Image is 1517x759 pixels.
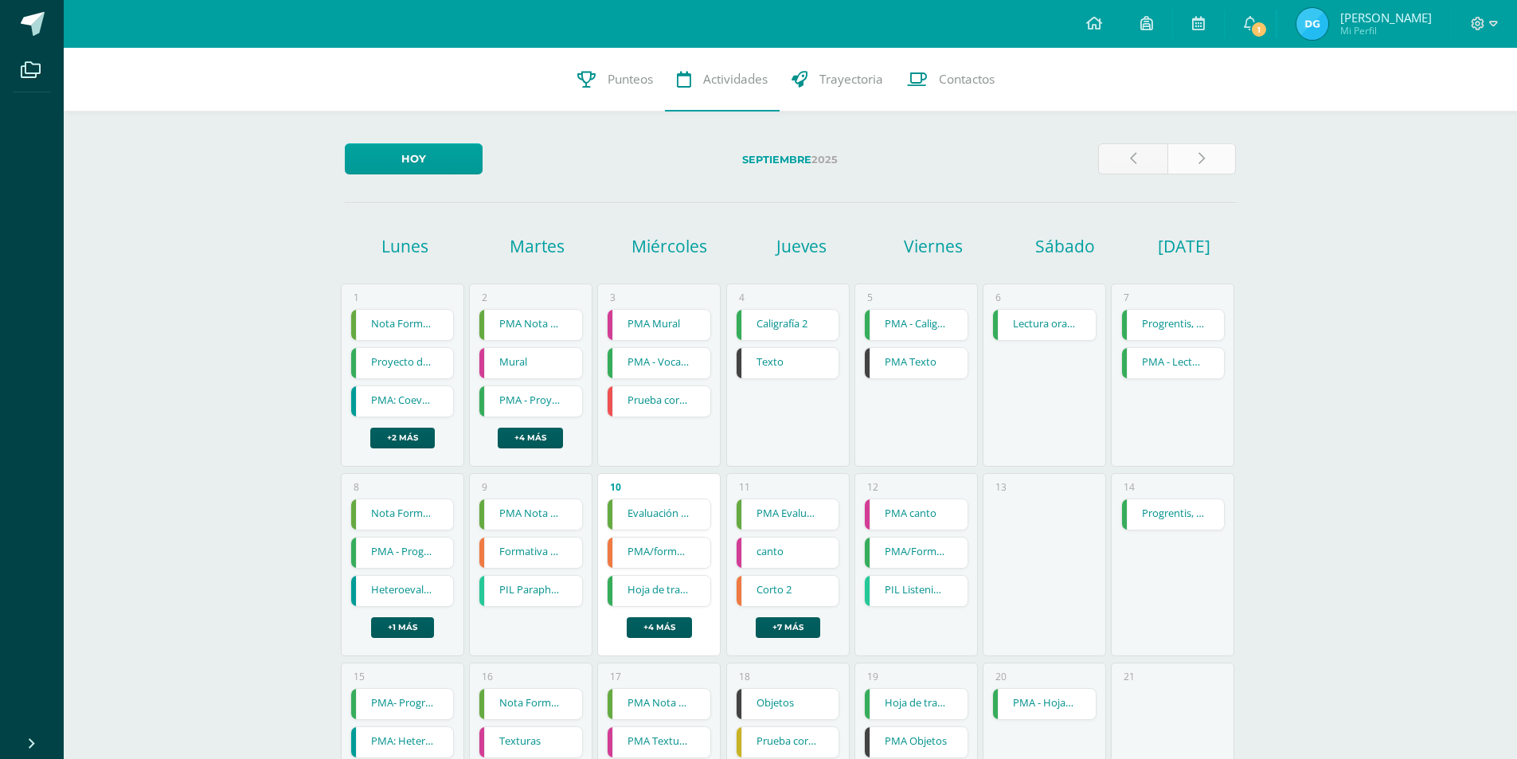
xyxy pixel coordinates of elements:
[565,48,665,112] a: Punteos
[736,347,840,379] div: Texto | Tarea
[1122,499,1225,530] a: Progrentis, Unidad 20
[1340,10,1432,25] span: [PERSON_NAME]
[351,386,454,417] a: PMA: Coevaluación
[479,537,583,569] div: Formativa 2/ periodos preclásico, clásico y posclásico de la civilización maya | Tarea
[995,670,1007,683] div: 20
[479,575,583,607] div: PIL Paraphrasing | Tarea
[1121,347,1226,379] div: PMA - Lectura oral 1 | Tarea
[605,235,733,257] h1: Miércoles
[479,689,582,719] a: Nota Formativa 6 Realización de ejercicios para aprender servicio por abajo
[756,617,820,638] a: +7 más
[780,48,895,112] a: Trayectoria
[482,291,487,304] div: 2
[482,670,493,683] div: 16
[610,480,621,494] div: 10
[495,143,1085,176] label: 2025
[474,235,601,257] h1: Martes
[1124,291,1129,304] div: 7
[498,428,563,448] a: +4 más
[737,689,839,719] a: Objetos
[865,727,968,757] a: PMA Objetos
[736,688,840,720] div: Objetos | Tarea
[1002,235,1129,257] h1: Sábado
[479,386,582,417] a: PMA - Proyecto de Lectura 1
[865,310,968,340] a: PMA - Caligrafía 2
[479,348,582,378] a: Mural
[607,726,711,758] div: PMA Texturas | Tarea
[608,499,710,530] a: Evaluación Formativa
[992,688,1097,720] div: PMA - Hoja de trabajo 3 | Tarea
[351,576,454,606] a: Heteroevaluación
[865,538,968,568] a: PMA/Formativa 2
[867,670,878,683] div: 19
[1158,235,1178,257] h1: [DATE]
[370,428,435,448] a: +2 más
[479,499,582,530] a: PMA Nota Formativa 5
[995,291,1001,304] div: 6
[627,617,692,638] a: +4 más
[354,480,359,494] div: 8
[350,575,455,607] div: Heteroevaluación | Tarea
[864,688,968,720] div: Hoja de trabajo 3 | Tarea
[479,726,583,758] div: Texturas | Tarea
[479,347,583,379] div: Mural | Tarea
[864,347,968,379] div: PMA Texto | Tarea
[482,480,487,494] div: 9
[737,348,839,378] a: Texto
[864,726,968,758] div: PMA Objetos | Tarea
[1122,348,1225,378] a: PMA - Lectura oral 1
[479,688,583,720] div: Nota Formativa 6 Realización de ejercicios para aprender servicio por abajo | Tarea
[867,291,873,304] div: 5
[479,576,582,606] a: PIL Paraphrasing
[864,575,968,607] div: PIL Listening page 94 | Tarea
[351,348,454,378] a: Proyecto de lectura 1
[479,538,582,568] a: Formativa 2/ periodos preclásico, clásico y posclásico de la civilización maya
[350,537,455,569] div: PMA - Progrentis, Unidad 19 | Tarea
[736,499,840,530] div: PMA Evaluación Formativa | Tarea
[1124,670,1135,683] div: 21
[739,480,750,494] div: 11
[1250,21,1268,38] span: 1
[351,727,454,757] a: PMA: Heteroevaluación
[610,670,621,683] div: 17
[1124,480,1135,494] div: 14
[350,347,455,379] div: Proyecto de lectura 1 | Tarea
[819,71,883,88] span: Trayectoria
[739,291,745,304] div: 4
[895,48,1007,112] a: Contactos
[736,537,840,569] div: canto | Tarea
[1121,499,1226,530] div: Progrentis, Unidad 20 | Tarea
[607,575,711,607] div: Hoja de trabajo 2 | Tarea
[737,235,865,257] h1: Jueves
[608,576,710,606] a: Hoja de trabajo 2
[350,385,455,417] div: PMA: Coevaluación | Tarea
[608,71,653,88] span: Punteos
[865,348,968,378] a: PMA Texto
[479,385,583,417] div: PMA - Proyecto de Lectura 1 | Tarea
[479,310,582,340] a: PMA Nota Formativa 4
[992,309,1097,341] div: Lectura oral 1 | Tarea
[736,309,840,341] div: Caligrafía 2 | Tarea
[1296,8,1328,40] img: 13172efc1a6e7b10f9030bb458c0a11b.png
[870,235,997,257] h1: Viernes
[865,689,968,719] a: Hoja de trabajo 3
[739,670,750,683] div: 18
[607,385,711,417] div: Prueba corta No. 1 Sumas/ restas/ multiplicaciones | Tarea
[479,309,583,341] div: PMA Nota Formativa 4 | Tarea
[703,71,768,88] span: Actividades
[350,499,455,530] div: Nota Formativa 5 Ejercitación de la recepción, con una correcta colocación del cuerpo, brazos y m...
[1121,309,1226,341] div: Progrentis, Unidad 19 | Tarea
[354,670,365,683] div: 15
[479,499,583,530] div: PMA Nota Formativa 5 | Tarea
[607,499,711,530] div: Evaluación Formativa | Tarea
[737,499,839,530] a: PMA Evaluación Formativa
[351,538,454,568] a: PMA - Progrentis, Unidad 19
[608,386,710,417] a: Prueba corta No. 1 Sumas/ restas/ multiplicaciones
[665,48,780,112] a: Actividades
[864,537,968,569] div: PMA/Formativa 2 | Tarea
[1340,24,1432,37] span: Mi Perfil
[608,689,710,719] a: PMA Nota Formativa 6
[608,348,710,378] a: PMA - Vocabulario 1
[736,726,840,758] div: Prueba corta 2 El Universo | Tarea
[995,480,1007,494] div: 13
